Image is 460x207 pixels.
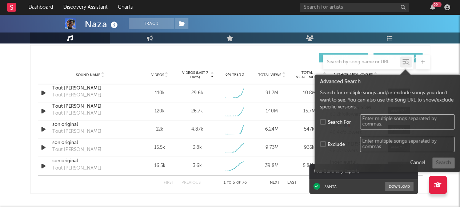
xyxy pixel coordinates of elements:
div: 10.8M [292,89,326,97]
button: Next [270,180,280,184]
a: Tout [PERSON_NAME] [52,85,128,92]
div: Tout [PERSON_NAME] [52,165,101,172]
div: 12k [143,126,177,133]
div: 6M Trend [217,72,251,77]
button: Download [385,182,413,191]
div: Naza [85,18,120,30]
a: son original [52,158,128,165]
div: Search for multiple songs and/or exclude songs you don't want to see. You can also use the Song U... [320,89,455,111]
div: Search For [328,119,351,126]
span: Sound Name [76,73,100,77]
button: First [164,180,174,184]
button: Official(7) [373,53,423,62]
div: Advanced Search [320,78,455,86]
span: Total Engagements [292,71,322,79]
button: Last [287,180,297,184]
div: 16.5k [143,162,177,170]
div: 99 + [432,2,441,7]
button: Cancel [406,158,429,168]
div: 9.73M [255,144,289,151]
div: Tout [PERSON_NAME] [52,110,101,117]
div: 120k [143,108,177,115]
div: Tout [PERSON_NAME] [52,128,101,135]
input: Search by song name or URL [323,59,400,65]
div: 110k [143,89,177,97]
div: 935k [292,144,326,151]
div: Exclude [328,141,345,148]
a: Tout [PERSON_NAME] [52,103,128,110]
div: 140M [255,108,289,115]
div: 5.81M [292,162,326,170]
div: 15.5k [143,144,177,151]
div: 29.6k [191,89,203,97]
div: 547k [292,126,326,133]
span: Videos (last 7 days) [180,71,209,79]
div: Tout [PERSON_NAME] [52,146,101,154]
a: son original [52,121,128,128]
div: 1 5 76 [215,178,255,187]
button: 99+ [430,4,435,10]
div: SANTA [324,184,337,189]
span: of [236,181,241,184]
div: 91.2M [255,89,289,97]
div: 26.7k [191,108,203,115]
div: 4.87k [191,126,203,133]
button: Previous [181,180,201,184]
div: Tout [PERSON_NAME] [52,92,101,99]
button: Track [129,18,174,29]
div: 3.6k [192,162,201,170]
span: Total Views [258,73,281,77]
input: Search for artists [300,3,409,12]
span: Videos [151,73,164,77]
div: 6.24M [255,126,289,133]
div: 3.8k [192,144,201,151]
a: son original [52,139,128,147]
button: UGC(69) [319,53,368,62]
div: 39.8M [255,162,289,170]
span: Author / Followers [333,72,373,77]
div: Your Summary Exports [309,164,418,179]
div: 15.7M [292,108,326,115]
button: Search [432,158,455,168]
span: to [227,181,231,184]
